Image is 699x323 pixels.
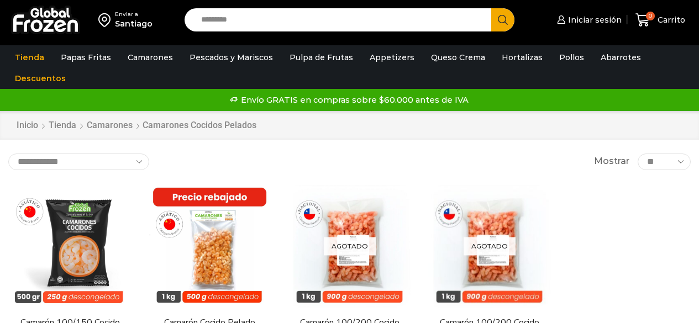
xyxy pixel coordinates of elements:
button: Search button [491,8,514,31]
a: Tienda [9,47,50,68]
div: Enviar a [115,10,153,18]
a: 0 Carrito [633,7,688,33]
h1: Camarones Cocidos Pelados [143,120,256,130]
a: Iniciar sesión [554,9,622,31]
a: Appetizers [364,47,420,68]
a: Papas Fritas [55,47,117,68]
a: Descuentos [9,68,71,89]
nav: Breadcrumb [16,119,256,132]
a: Pollos [554,47,590,68]
a: Camarones [122,47,178,68]
a: Pulpa de Frutas [284,47,359,68]
img: address-field-icon.svg [98,10,115,29]
span: Carrito [655,14,685,25]
p: Agotado [464,237,516,256]
span: 0 [646,12,655,20]
span: Mostrar [594,155,629,168]
a: Queso Crema [425,47,491,68]
a: Inicio [16,119,39,132]
a: Abarrotes [595,47,647,68]
a: Tienda [48,119,77,132]
select: Pedido de la tienda [8,153,149,170]
a: Pescados y Mariscos [184,47,278,68]
p: Agotado [324,237,376,256]
span: Iniciar sesión [565,14,622,25]
div: Santiago [115,18,153,29]
a: Camarones [86,119,133,132]
a: Hortalizas [496,47,548,68]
